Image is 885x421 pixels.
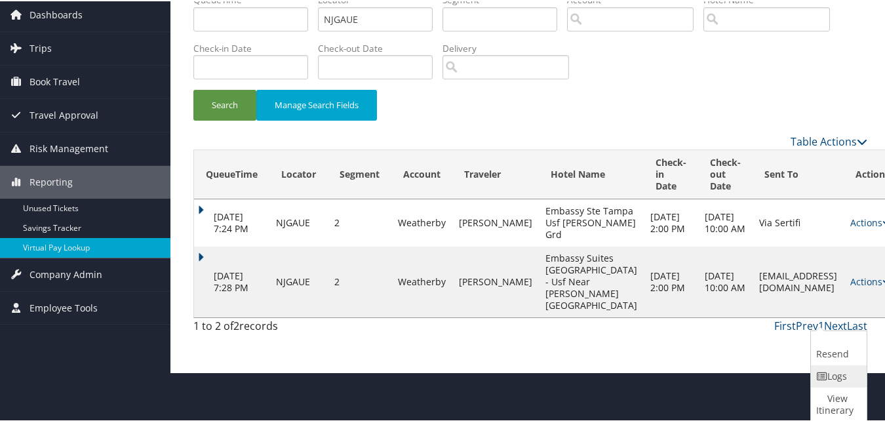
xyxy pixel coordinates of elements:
[391,198,452,245] td: Weatherby
[539,149,644,198] th: Hotel Name: activate to sort column ascending
[29,64,80,97] span: Book Travel
[791,133,867,148] a: Table Actions
[193,41,318,54] label: Check-in Date
[644,149,698,198] th: Check-in Date: activate to sort column ascending
[811,364,863,386] a: Logs
[452,198,539,245] td: [PERSON_NAME]
[818,317,824,332] a: 1
[391,245,452,316] td: Weatherby
[269,245,328,316] td: NJGAUE
[644,198,698,245] td: [DATE] 2:00 PM
[233,317,239,332] span: 2
[194,245,269,316] td: [DATE] 7:28 PM
[29,291,98,323] span: Employee Tools
[194,198,269,245] td: [DATE] 7:24 PM
[328,245,391,316] td: 2
[452,149,539,198] th: Traveler: activate to sort column ascending
[328,149,391,198] th: Segment: activate to sort column ascending
[29,31,52,64] span: Trips
[753,149,844,198] th: Sent To: activate to sort column ascending
[391,149,452,198] th: Account: activate to sort column ascending
[539,245,644,316] td: Embassy Suites [GEOGRAPHIC_DATA] - Usf Near [PERSON_NAME][GEOGRAPHIC_DATA]
[774,317,796,332] a: First
[29,165,73,197] span: Reporting
[269,149,328,198] th: Locator: activate to sort column ascending
[194,149,269,198] th: QueueTime: activate to sort column ascending
[698,245,753,316] td: [DATE] 10:00 AM
[29,131,108,164] span: Risk Management
[847,317,867,332] a: Last
[29,98,98,130] span: Travel Approval
[539,198,644,245] td: Embassy Ste Tampa Usf [PERSON_NAME] Grd
[452,245,539,316] td: [PERSON_NAME]
[328,198,391,245] td: 2
[796,317,818,332] a: Prev
[318,41,442,54] label: Check-out Date
[698,149,753,198] th: Check-out Date: activate to sort column ascending
[29,257,102,290] span: Company Admin
[811,330,863,364] a: Resend
[442,41,579,54] label: Delivery
[193,317,347,339] div: 1 to 2 of records
[256,89,377,119] button: Manage Search Fields
[698,198,753,245] td: [DATE] 10:00 AM
[269,198,328,245] td: NJGAUE
[811,386,863,420] a: View Itinerary
[753,198,844,245] td: Via Sertifi
[193,89,256,119] button: Search
[644,245,698,316] td: [DATE] 2:00 PM
[824,317,847,332] a: Next
[753,245,844,316] td: [EMAIL_ADDRESS][DOMAIN_NAME]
